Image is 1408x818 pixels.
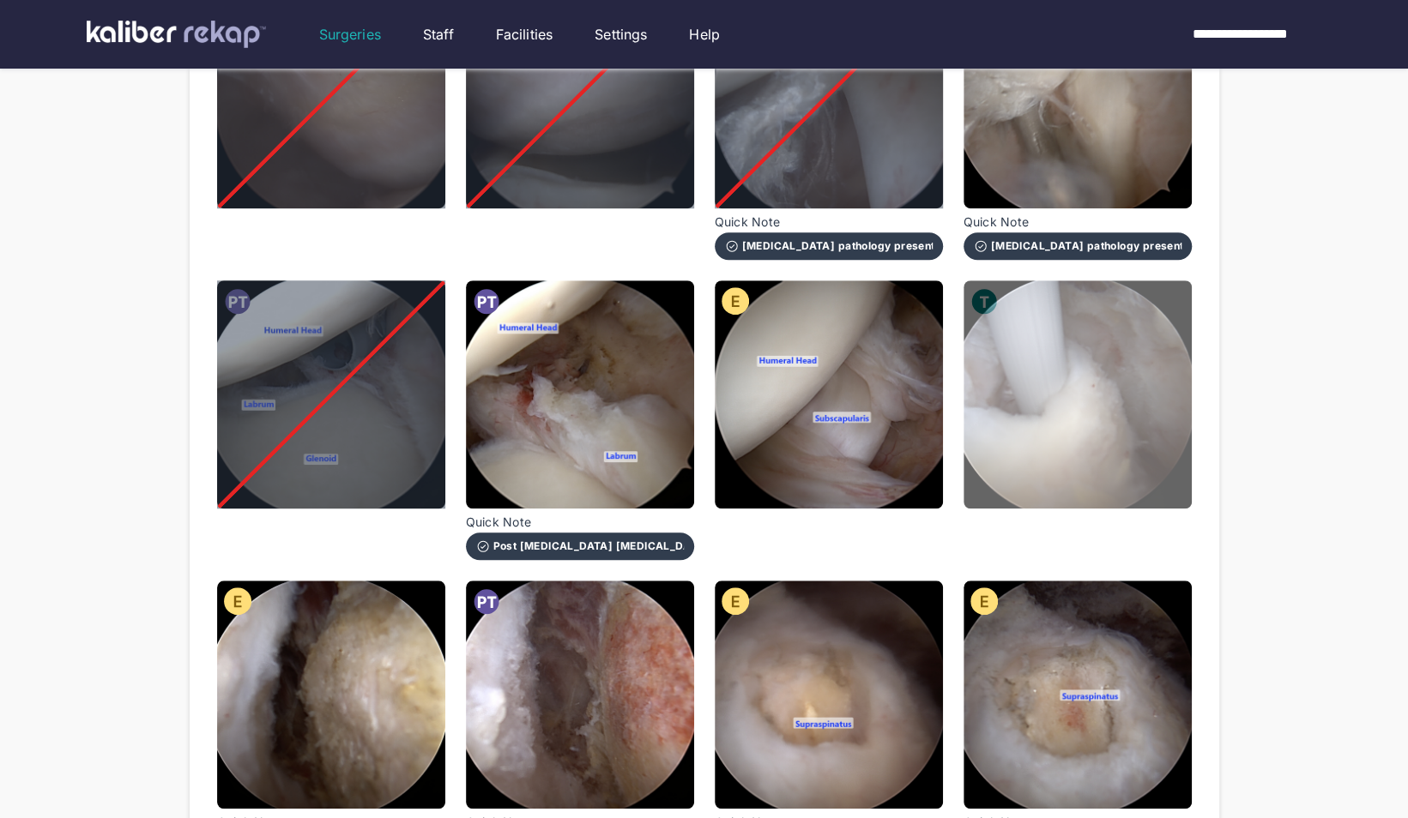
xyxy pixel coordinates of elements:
div: [MEDICAL_DATA] pathology present [974,239,1181,253]
img: check-circle-outline-white.611b8afe.svg [725,239,739,253]
span: Quick Note [466,515,694,529]
img: post-treatment-icon.f6304ef6.svg [473,587,500,615]
a: Settings [595,24,647,45]
a: Facilities [496,24,553,45]
img: check-circle-outline-white.611b8afe.svg [974,239,988,253]
img: kaliber labs logo [87,21,266,48]
span: Quick Note [715,215,943,229]
img: evaluation-icon.135c065c.svg [224,587,251,615]
img: evaluation-icon.135c065c.svg [970,587,998,615]
img: evaluation-icon.135c065c.svg [722,587,749,615]
img: check-circle-outline-white.611b8afe.svg [476,539,490,553]
img: AdamsSr_Douglas_69318_ShoulderArthroscopy_2025-09-16-084242_Dr.LyndonGross__Still_012.jpg [964,280,1192,508]
a: Surgeries [319,24,381,45]
span: Quick Note [964,215,1192,229]
img: AdamsSr_Douglas_69318_ShoulderArthroscopy_2025-09-16-084242_Dr.LyndonGross__Still_014.jpg [466,580,694,809]
img: AdamsSr_Douglas_69318_ShoulderArthroscopy_2025-09-16-084242_Dr.LyndonGross__Still_016.jpg [964,580,1192,809]
img: AdamsSr_Douglas_69318_ShoulderArthroscopy_2025-09-16-084242_Dr.LyndonGross__Still_011.jpg [715,280,943,508]
img: post-treatment-icon.f6304ef6.svg [473,287,500,315]
div: Post [MEDICAL_DATA] [MEDICAL_DATA] [476,539,684,553]
div: [MEDICAL_DATA] pathology present [725,239,933,253]
a: Help [689,24,720,45]
img: AdamsSr_Douglas_69318_ShoulderArthroscopy_2025-09-16-084242_Dr.LyndonGross__Still_015.jpg [715,580,943,809]
img: AdamsSr_Douglas_69318_ShoulderArthroscopy_2025-09-16-084242_Dr.LyndonGross__Still_010.jpg [466,280,694,508]
img: AdamsSr_Douglas_69318_ShoulderArthroscopy_2025-09-16-084242_Dr.LyndonGross__Still_013.jpg [217,580,445,809]
a: Staff [423,24,454,45]
img: evaluation-icon.135c065c.svg [722,287,749,315]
